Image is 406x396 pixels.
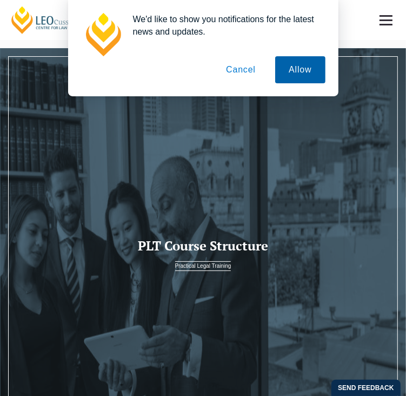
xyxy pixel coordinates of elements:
button: Allow [275,56,325,83]
button: Cancel [212,56,269,83]
div: We'd like to show you notifications for the latest news and updates. [124,13,325,38]
img: notification icon [81,13,124,56]
a: Practical Legal Training [175,261,231,271]
h1: PLT Course Structure [102,239,305,253]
